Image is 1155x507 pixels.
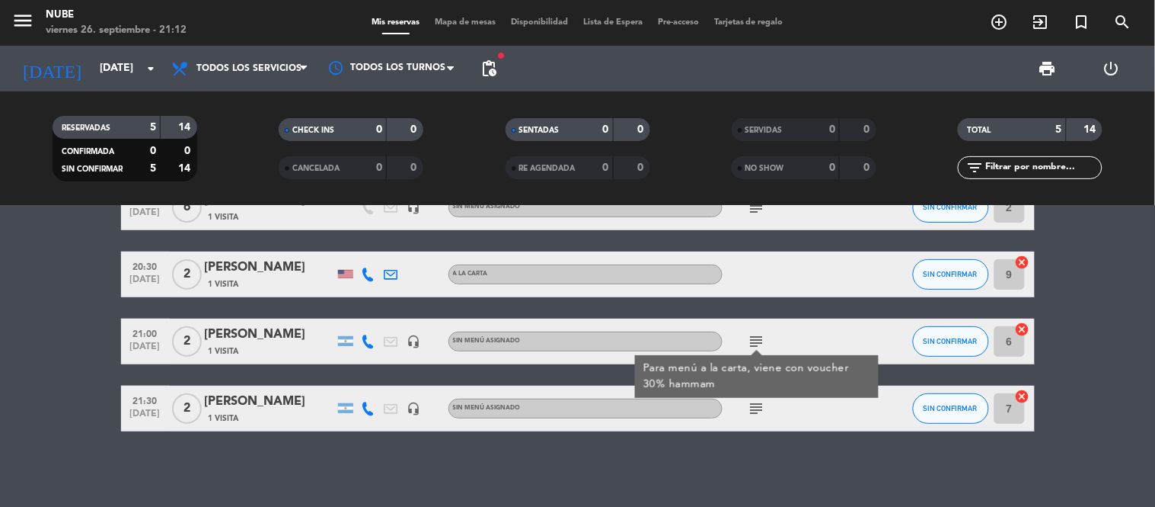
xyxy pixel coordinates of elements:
strong: 0 [184,146,193,156]
span: 2 [172,393,202,424]
strong: 0 [376,162,382,173]
span: NO SHOW [745,165,784,172]
i: headset_mic [407,201,421,214]
span: CHECK INS [292,127,334,134]
span: TOTAL [967,127,991,134]
strong: 14 [1084,124,1099,135]
i: subject [748,400,766,418]
span: Sin menú asignado [453,405,521,411]
span: 2 [172,326,202,357]
i: [DATE] [11,52,92,85]
strong: 0 [376,124,382,135]
span: 21:00 [126,324,164,342]
div: viernes 26. septiembre - 21:12 [46,23,187,38]
strong: 5 [150,163,156,174]
span: 21:30 [126,391,164,409]
strong: 0 [829,162,835,173]
strong: 14 [178,163,193,174]
span: Mapa de mesas [427,18,503,27]
div: Nube [46,8,187,23]
i: subject [748,198,766,217]
i: cancel [1015,322,1030,337]
strong: 0 [603,124,609,135]
span: SIN CONFIRMAR [62,165,123,173]
span: A LA CARTA [453,271,488,277]
span: 1 Visita [209,278,239,290]
span: Todos los servicios [196,63,302,74]
span: SIN CONFIRMAR [924,203,978,211]
strong: 0 [637,124,646,135]
span: CONFIRMADA [62,148,114,156]
button: menu [11,9,34,37]
span: [DATE] [126,342,164,359]
i: menu [11,9,34,32]
span: RESERVADAS [62,124,110,132]
span: 2 [172,259,202,290]
button: SIN CONFIRMAR [913,326,989,357]
span: SERVIDAS [745,127,783,134]
i: arrow_drop_down [142,59,160,78]
span: RE AGENDADA [519,165,576,172]
span: Sin menú asignado [453,204,521,210]
span: 6 [172,192,202,223]
span: Tarjetas de regalo [707,18,791,27]
span: print [1039,59,1057,78]
i: turned_in_not [1073,13,1091,31]
span: pending_actions [480,59,498,78]
strong: 14 [178,122,193,133]
button: SIN CONFIRMAR [913,393,989,424]
i: cancel [1015,255,1030,270]
span: SENTADAS [519,127,560,134]
strong: 0 [411,162,420,173]
strong: 0 [637,162,646,173]
strong: 0 [411,124,420,135]
i: add_circle_outline [991,13,1009,31]
span: Mis reservas [364,18,427,27]
strong: 5 [150,122,156,133]
span: SIN CONFIRMAR [924,404,978,412]
strong: 0 [863,162,873,173]
span: 20:30 [126,257,164,274]
button: SIN CONFIRMAR [913,192,989,223]
i: headset_mic [407,335,421,348]
span: 1 Visita [209,412,239,425]
div: [PERSON_NAME] [205,258,334,278]
div: Para menú a la carta, viene con voucher 30% hammam [643,361,870,393]
span: SIN CONFIRMAR [924,270,978,278]
button: SIN CONFIRMAR [913,259,989,290]
strong: 0 [863,124,873,135]
span: 1 Visita [209,211,239,223]
i: subject [748,332,766,351]
div: [PERSON_NAME] [205,392,334,412]
strong: 0 [603,162,609,173]
span: Pre-acceso [650,18,707,27]
span: [DATE] [126,274,164,292]
span: [DATE] [126,409,164,426]
i: search [1114,13,1132,31]
i: headset_mic [407,402,421,416]
span: SIN CONFIRMAR [924,337,978,345]
span: Sin menú asignado [453,338,521,344]
span: 1 Visita [209,345,239,358]
i: filter_list [965,159,984,177]
span: [DATE] [126,207,164,225]
span: Lista de Espera [576,18,650,27]
i: power_settings_new [1102,59,1121,78]
span: fiber_manual_record [496,51,506,60]
i: exit_to_app [1032,13,1050,31]
input: Filtrar por nombre... [984,159,1102,176]
div: [PERSON_NAME] [205,325,334,345]
strong: 0 [829,124,835,135]
i: cancel [1015,389,1030,404]
strong: 5 [1056,124,1062,135]
div: LOG OUT [1080,46,1144,91]
span: Disponibilidad [503,18,576,27]
strong: 0 [150,146,156,156]
span: CANCELADA [292,165,340,172]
